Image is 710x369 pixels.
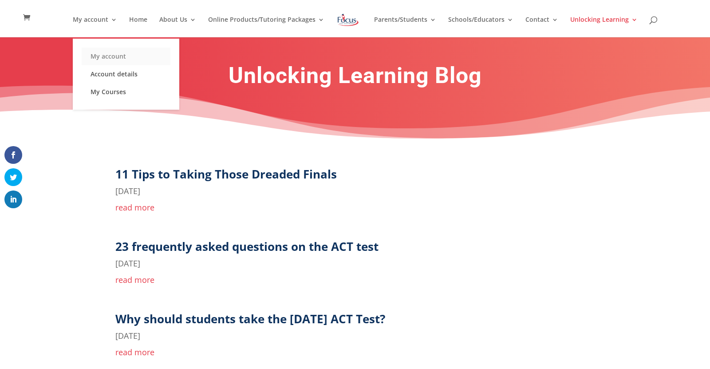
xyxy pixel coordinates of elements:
[115,311,385,327] a: Why should students take the [DATE] ACT Test?
[336,12,359,28] img: Focus on Learning
[115,273,595,287] a: read more
[159,16,196,37] a: About Us
[129,16,147,37] a: Home
[525,16,558,37] a: Contact
[115,330,140,341] span: [DATE]
[73,16,117,37] a: My account
[570,16,638,37] a: Unlocking Learning
[115,345,595,359] a: read more
[115,67,595,89] h1: Unlocking Learning Blog
[82,83,170,101] a: My Courses
[208,16,324,37] a: Online Products/Tutoring Packages
[115,201,595,214] a: read more
[115,258,140,269] span: [DATE]
[374,16,436,37] a: Parents/Students
[448,16,513,37] a: Schools/Educators
[115,238,379,254] a: 23 frequently asked questions on the ACT test
[115,166,337,182] a: 11 Tips to Taking Those Dreaded Finals
[82,65,170,83] a: Account details
[82,48,170,65] a: My account
[115,186,140,196] span: [DATE]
